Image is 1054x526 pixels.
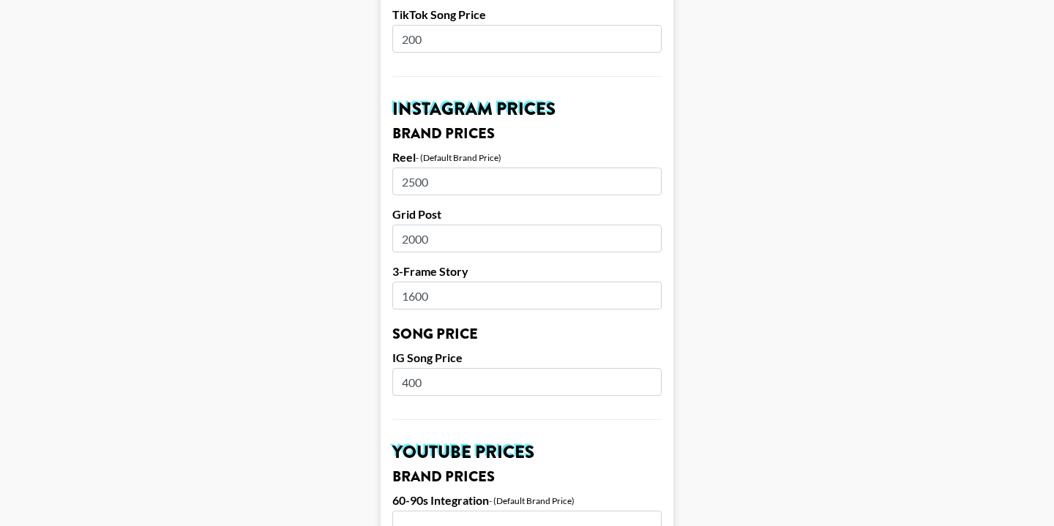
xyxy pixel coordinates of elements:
[416,152,501,163] div: - (Default Brand Price)
[392,493,489,508] label: 60-90s Integration
[392,7,662,22] label: TikTok Song Price
[392,470,662,484] h3: Brand Prices
[489,495,575,506] div: - (Default Brand Price)
[392,350,662,365] label: IG Song Price
[392,327,662,342] h3: Song Price
[392,127,662,141] h3: Brand Prices
[392,150,416,165] label: Reel
[392,443,662,461] h2: YouTube Prices
[392,264,662,279] label: 3-Frame Story
[392,207,662,222] label: Grid Post
[392,100,662,118] h2: Instagram Prices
